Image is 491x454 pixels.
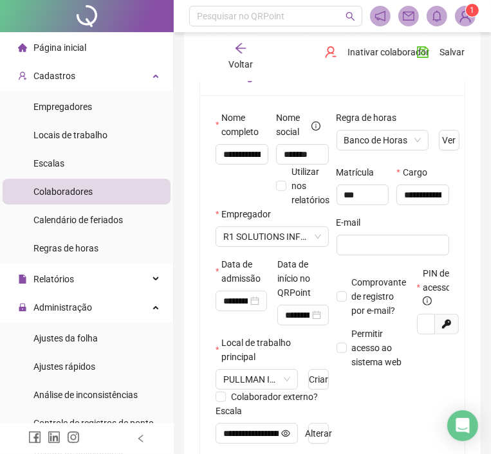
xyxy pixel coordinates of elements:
[216,336,329,364] label: Local de trabalho principal
[67,431,80,444] span: instagram
[337,165,383,179] label: Matrícula
[439,130,459,150] button: Ver
[281,429,290,438] span: eye
[277,257,329,300] label: Data de início no QRPoint
[431,10,443,22] span: bell
[337,215,369,230] label: E-mail
[305,426,332,440] span: Alterar
[33,302,92,313] span: Administração
[33,130,107,140] span: Locais de trabalho
[407,42,474,62] button: Salvar
[423,266,451,309] span: PIN de acesso
[216,111,268,139] label: Nome completo
[18,43,27,52] span: home
[136,434,145,443] span: left
[33,274,74,284] span: Relatórios
[231,392,318,402] span: Colaborador externo?
[33,243,98,253] span: Regras de horas
[315,42,439,62] button: Inativar colaborador
[18,71,27,80] span: user-add
[33,102,92,112] span: Empregadores
[396,165,435,179] label: Cargo
[33,186,93,197] span: Colaboradores
[308,369,329,390] button: Criar
[276,111,309,139] span: Nome social
[33,42,86,53] span: Página inicial
[33,418,154,428] span: Controle de registros de ponto
[311,122,320,131] span: info-circle
[223,227,321,246] span: R1 SOLUTIONS INFORMATICA EIRELI
[33,71,75,81] span: Cadastros
[456,6,475,26] img: 91134
[352,329,402,367] span: Permitir acesso ao sistema web
[309,372,328,386] span: Criar
[292,167,329,205] span: Utilizar nos relatórios
[440,45,465,59] span: Salvar
[216,404,250,418] label: Escala
[33,158,64,168] span: Escalas
[216,207,279,221] label: Empregador
[33,215,123,225] span: Calendário de feriados
[28,431,41,444] span: facebook
[403,10,414,22] span: mail
[337,111,405,125] label: Regra de horas
[216,257,267,286] label: Data de admissão
[223,370,290,389] span: RUA JOINVILLE, 515 - IBIRAPUERA, SÃO PAULO - SP, 04008-011
[33,361,95,372] span: Ajustes rápidos
[228,59,253,69] span: Voltar
[346,12,355,21] span: search
[416,46,429,59] span: save
[470,6,475,15] span: 1
[466,4,479,17] sup: Atualize o seu contato no menu Meus Dados
[48,431,60,444] span: linkedin
[352,277,407,316] span: Comprovante de registro por e-mail?
[447,410,478,441] div: Open Intercom Messenger
[33,390,138,400] span: Análise de inconsistências
[308,423,329,444] button: Alterar
[344,131,422,150] span: Banco de Horas
[443,133,456,147] span: Ver
[33,333,98,343] span: Ajustes da folha
[18,275,27,284] span: file
[324,46,337,59] span: user-delete
[423,296,432,305] span: info-circle
[234,42,247,55] span: arrow-left
[18,303,27,312] span: lock
[347,45,429,59] span: Inativar colaborador
[375,10,386,22] span: notification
